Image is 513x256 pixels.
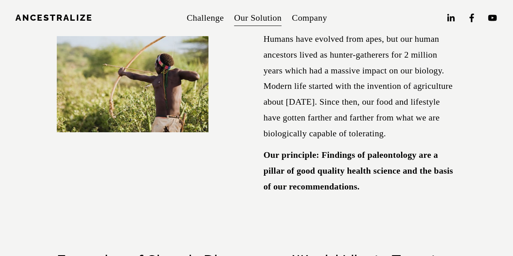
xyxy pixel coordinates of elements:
a: Ancestralize [15,13,93,23]
strong: Our principle: Findings of paleontology are a pillar of good quality health science and the basis... [263,150,455,191]
a: LinkedIn [445,13,456,23]
a: Facebook [466,13,477,23]
a: YouTube [487,13,498,23]
p: Humans have evolved from apes, but our human ancestors lived as hunter-gatherers for 2 million ye... [263,31,456,142]
a: Our Solution [234,9,281,27]
span: Company [292,10,327,26]
a: Challenge [187,9,223,27]
a: folder dropdown [292,9,327,27]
